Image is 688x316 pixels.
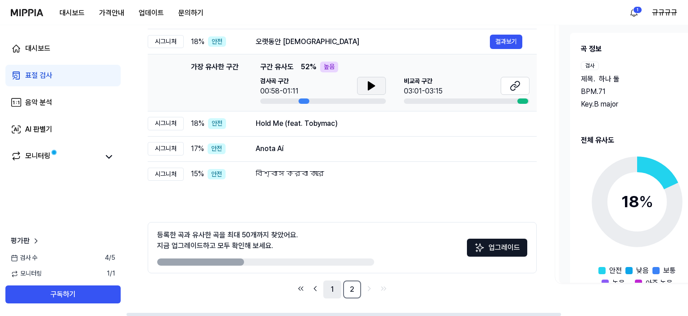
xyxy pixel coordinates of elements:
div: 표절 검사 [25,70,52,81]
span: 검사 수 [11,254,37,263]
span: 보통 [663,265,676,276]
span: 낮음 [636,265,649,276]
div: 안전 [208,169,226,180]
a: Go to last page [377,282,390,295]
a: AI 판별기 [5,119,121,140]
button: 문의하기 [171,4,211,22]
div: 00:58-01:11 [260,86,299,97]
div: 오랫동안 [DEMOGRAPHIC_DATA] [256,36,490,47]
div: 안전 [208,118,226,129]
span: 15 % [191,169,204,179]
a: 업데이트 [131,0,171,25]
div: Key. B major [581,99,688,110]
div: 1 [633,6,642,13]
div: 검사 [581,62,599,70]
a: 평가판 [11,236,41,246]
a: 대시보드 [5,38,121,59]
nav: pagination [148,280,537,298]
a: 표절 검사 [5,65,121,86]
button: 구독하기 [5,285,121,303]
div: 등록한 곡과 유사한 곡을 최대 50개까지 찾았어요. 지금 업그레이드하고 모두 확인해 보세요. [157,230,298,251]
a: Go to first page [294,282,307,295]
span: 하나 둘 [599,74,620,85]
div: 시그니처 [148,35,184,49]
a: 모니터링 [11,151,99,163]
button: 대시보드 [52,4,92,22]
img: 알림 [629,7,639,18]
div: Anota Aí [256,143,522,154]
button: 업데이트 [131,4,171,22]
span: 제목 . [581,74,595,85]
span: 아주 높음 [646,278,673,289]
div: Hold Me (feat. Tobymac) [256,118,522,129]
div: 가장 유사한 구간 [191,62,239,104]
button: 알림1 [627,5,641,20]
img: logo [11,9,43,16]
div: বিশ্বাস করবা কারে [256,169,522,179]
span: 구간 유사도 [260,62,294,72]
img: Sparkles [474,242,485,253]
div: 18 [621,190,653,214]
button: 규규규규 [652,7,677,18]
span: 안전 [609,265,622,276]
a: 음악 분석 [5,92,121,113]
span: 높음 [612,278,625,289]
span: 18 % [191,118,204,129]
a: Go to previous page [309,282,321,295]
button: 업그레이드 [467,239,527,257]
button: 결과보기 [490,35,522,49]
span: 4 / 5 [105,254,115,263]
a: 2 [343,280,361,298]
div: 시그니처 [148,168,184,181]
a: Sparkles업그레이드 [467,246,527,255]
span: 검사곡 구간 [260,77,299,86]
div: 대시보드 [25,43,50,54]
span: 비교곡 구간 [404,77,443,86]
div: 시그니처 [148,142,184,156]
span: % [639,192,653,211]
div: BPM. 71 [581,86,688,97]
span: 1 / 1 [107,269,115,278]
a: 1 [323,280,341,298]
span: 18 % [191,36,204,47]
span: 17 % [191,143,204,154]
div: 안전 [208,36,226,47]
a: Go to next page [363,282,376,295]
div: 안전 [208,143,226,154]
span: 모니터링 [11,269,42,278]
div: 높음 [320,62,338,72]
div: AI 판별기 [25,124,52,135]
div: 시그니처 [148,117,184,130]
div: 음악 분석 [25,97,52,108]
button: 가격안내 [92,4,131,22]
div: 모니터링 [25,151,50,163]
span: 평가판 [11,236,30,246]
span: 52 % [301,62,317,72]
div: 03:01-03:15 [404,86,443,97]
